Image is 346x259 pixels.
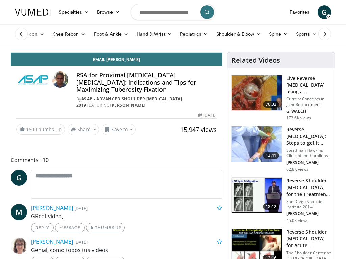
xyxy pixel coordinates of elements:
[232,75,282,110] img: 684033_3.png.150x105_q85_crop-smart_upscale.jpg
[16,124,65,135] a: 160 Thumbs Up
[231,177,331,223] a: 18:12 Reverse Shoulder [MEDICAL_DATA] for the Treatment of Proximal Humeral … San Diego Shoulder ...
[263,101,279,108] span: 76:02
[176,27,212,41] a: Pediatrics
[26,126,34,133] span: 160
[286,167,308,172] p: 62.8K views
[265,27,292,41] a: Spine
[286,109,331,114] p: G. WALCH
[263,203,279,210] span: 18:12
[102,124,136,135] button: Save to
[286,148,331,159] p: Steadman Hawkins Clinic of the Carolinas
[286,96,331,107] p: Current Concepts in Joint Replacement
[263,152,279,159] span: 12:41
[286,160,331,165] p: [PERSON_NAME]
[16,71,49,88] img: ASAP - Advanced Shoulder ArthroPlasty 2019
[286,75,331,95] h3: Live Reverse [MEDICAL_DATA] using a Deltopectoral Appro…
[74,239,88,245] small: [DATE]
[55,223,85,232] a: Message
[31,238,73,246] a: [PERSON_NAME]
[31,223,54,232] a: Reply
[286,229,331,249] h3: Reverse Shoulder [MEDICAL_DATA] for Acute [MEDICAL_DATA]
[286,177,331,198] h3: Reverse Shoulder [MEDICAL_DATA] for the Treatment of Proximal Humeral …
[180,125,217,134] span: 15,947 views
[76,96,217,108] div: By FEATURING
[11,204,27,220] a: M
[286,199,331,210] p: San Diego Shoulder Institute 2014
[76,71,217,93] h4: RSA for Proximal [MEDICAL_DATA] [MEDICAL_DATA]: Indications and Tips for Maximizing Tuberosity Fi...
[31,212,222,220] p: GReat vídeo,
[286,5,314,19] a: Favorites
[15,9,51,16] img: VuMedi Logo
[132,27,176,41] a: Hand & Wrist
[11,170,27,186] a: G
[90,27,133,41] a: Foot & Ankle
[286,126,331,146] h3: Reverse [MEDICAL_DATA]: Steps to get it right
[93,5,124,19] a: Browse
[231,75,331,121] a: 76:02 Live Reverse [MEDICAL_DATA] using a Deltopectoral Appro… Current Concepts in Joint Replacem...
[231,56,280,64] h4: Related Videos
[286,115,311,121] p: 173.6K views
[11,155,222,164] span: Comments 10
[292,27,321,41] a: Sports
[11,238,27,254] img: Avatar
[212,27,265,41] a: Shoulder & Elbow
[232,178,282,213] img: Q2xRg7exoPLTwO8X4xMDoxOjA4MTsiGN.150x105_q85_crop-smart_upscale.jpg
[286,218,308,223] p: 45.0K views
[55,5,93,19] a: Specialties
[31,204,73,212] a: [PERSON_NAME]
[232,126,282,162] img: 326034_0000_1.png.150x105_q85_crop-smart_upscale.jpg
[231,126,331,172] a: 12:41 Reverse [MEDICAL_DATA]: Steps to get it right Steadman Hawkins Clinic of the Carolinas [PER...
[31,246,222,254] p: Genial, como todos tus vídeos
[76,96,182,108] a: ASAP - Advanced Shoulder [MEDICAL_DATA] 2019
[52,71,68,88] img: Avatar
[48,27,90,41] a: Knee Recon
[68,124,99,135] button: Share
[74,205,88,211] small: [DATE]
[110,102,146,108] a: [PERSON_NAME]
[286,211,331,217] p: [PERSON_NAME]
[318,5,331,19] a: G
[131,4,215,20] input: Search topics, interventions
[198,112,217,118] div: [DATE]
[86,223,124,232] a: Thumbs Up
[11,53,222,66] a: Email [PERSON_NAME]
